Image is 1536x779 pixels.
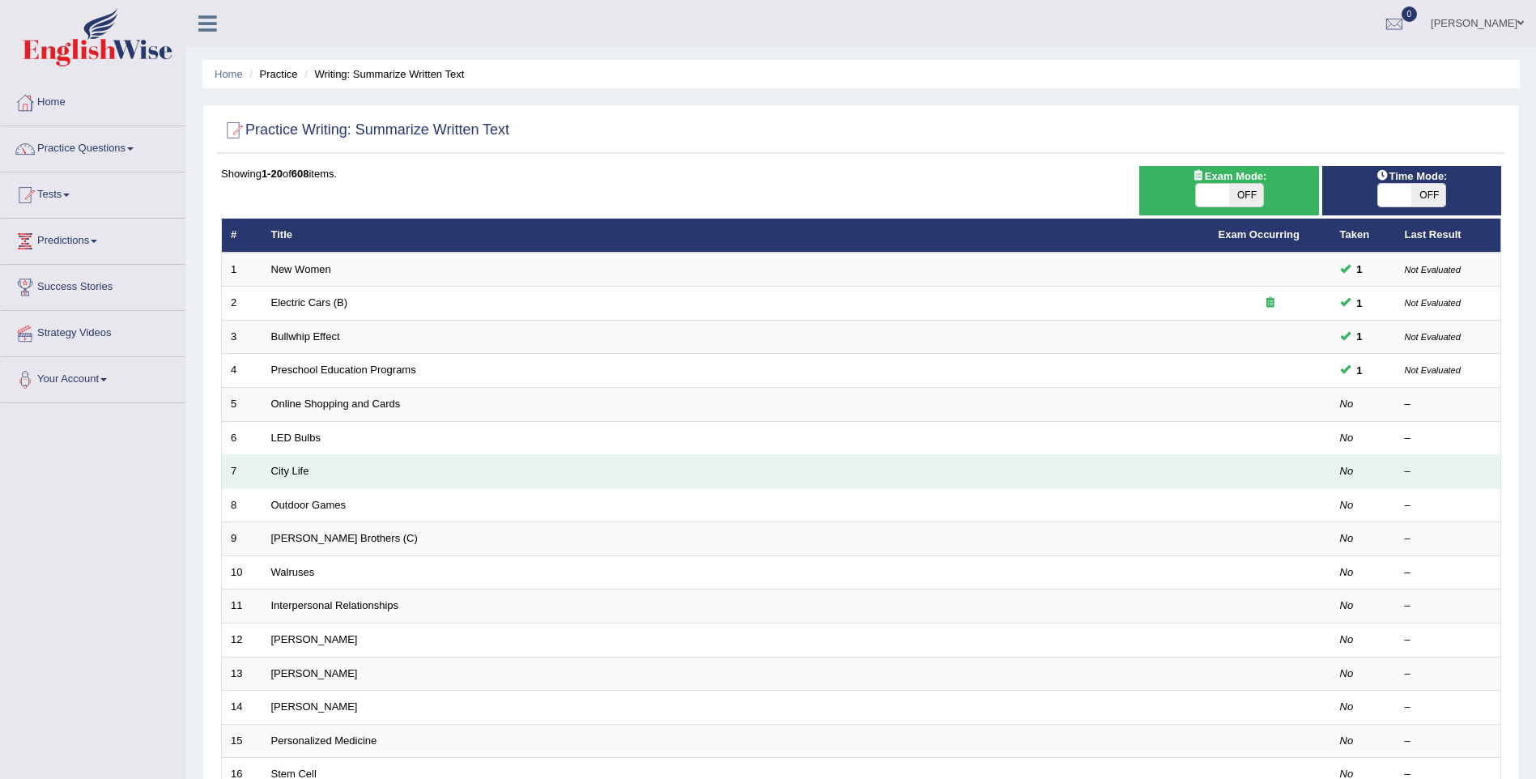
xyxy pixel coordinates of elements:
a: Practice Questions [1,126,185,167]
div: – [1405,700,1492,715]
a: Success Stories [1,265,185,305]
li: Practice [245,66,297,82]
th: Title [262,219,1210,253]
a: Electric Cars (B) [271,296,348,309]
em: No [1340,599,1354,611]
a: [PERSON_NAME] [271,667,358,679]
em: No [1340,432,1354,444]
div: Showing of items. [221,166,1501,181]
div: – [1405,734,1492,749]
span: Time Mode: [1369,168,1453,185]
td: 15 [222,724,262,758]
span: You can still take this question [1351,295,1369,312]
a: Preschool Education Programs [271,364,416,376]
span: You can still take this question [1351,362,1369,379]
small: Not Evaluated [1405,298,1461,308]
small: Not Evaluated [1405,332,1461,342]
td: 13 [222,657,262,691]
span: You can still take this question [1351,261,1369,278]
td: 9 [222,522,262,556]
span: Exam Mode: [1185,168,1273,185]
td: 4 [222,354,262,388]
a: Interpersonal Relationships [271,599,399,611]
div: – [1405,565,1492,581]
a: LED Bulbs [271,432,321,444]
li: Writing: Summarize Written Text [300,66,464,82]
div: Show exams occurring in exams [1139,166,1318,215]
a: New Women [271,263,331,275]
td: 6 [222,421,262,455]
td: 8 [222,488,262,522]
a: Online Shopping and Cards [271,398,401,410]
td: 11 [222,590,262,624]
em: No [1340,398,1354,410]
em: No [1340,700,1354,713]
div: – [1405,431,1492,446]
a: Home [1,80,185,121]
div: – [1405,666,1492,682]
em: No [1340,465,1354,477]
th: Taken [1331,219,1396,253]
span: You can still take this question [1351,328,1369,345]
div: – [1405,498,1492,513]
em: No [1340,734,1354,747]
em: No [1340,633,1354,645]
td: 12 [222,623,262,657]
small: Not Evaluated [1405,365,1461,375]
a: Walruses [271,566,315,578]
em: No [1340,532,1354,544]
h2: Practice Writing: Summarize Written Text [221,118,509,143]
span: OFF [1411,184,1445,206]
a: [PERSON_NAME] [271,633,358,645]
a: City Life [271,465,309,477]
a: Personalized Medicine [271,734,377,747]
div: – [1405,632,1492,648]
th: # [222,219,262,253]
div: Exam occurring question [1219,296,1322,311]
a: [PERSON_NAME] [271,700,358,713]
td: 7 [222,455,262,489]
span: OFF [1229,184,1263,206]
td: 5 [222,388,262,422]
td: 10 [222,556,262,590]
a: Strategy Videos [1,311,185,351]
th: Last Result [1396,219,1501,253]
a: Bullwhip Effect [271,330,340,343]
a: Home [215,68,243,80]
td: 2 [222,287,262,321]
div: – [1405,598,1492,614]
div: – [1405,397,1492,412]
small: Not Evaluated [1405,265,1461,275]
b: 608 [291,168,309,180]
td: 1 [222,253,262,287]
div: – [1405,531,1492,547]
td: 14 [222,691,262,725]
em: No [1340,566,1354,578]
td: 3 [222,320,262,354]
a: [PERSON_NAME] Brothers (C) [271,532,418,544]
span: 0 [1402,6,1418,22]
a: Exam Occurring [1219,228,1300,241]
div: – [1405,464,1492,479]
a: Predictions [1,219,185,259]
b: 1-20 [262,168,283,180]
a: Outdoor Games [271,499,347,511]
a: Your Account [1,357,185,398]
a: Tests [1,172,185,213]
em: No [1340,667,1354,679]
em: No [1340,499,1354,511]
